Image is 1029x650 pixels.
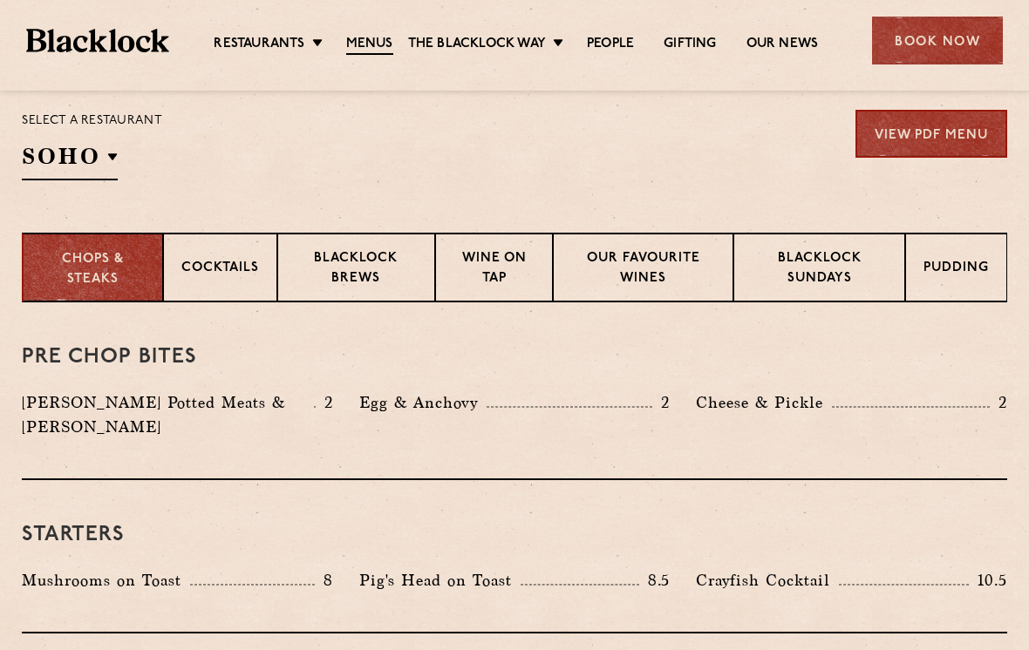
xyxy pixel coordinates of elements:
p: Blacklock Sundays [752,249,887,290]
img: BL_Textured_Logo-footer-cropped.svg [26,29,169,53]
p: 2 [652,391,670,414]
p: Select a restaurant [22,110,162,132]
p: 8 [315,569,333,592]
p: 2 [990,391,1007,414]
p: Egg & Anchovy [359,390,487,415]
h3: Pre Chop Bites [22,346,1007,369]
p: Mushrooms on Toast [22,568,190,592]
a: People [587,36,634,53]
a: Restaurants [214,36,304,53]
p: Chops & Steaks [41,250,145,289]
h3: Starters [22,524,1007,546]
a: The Blacklock Way [408,36,546,53]
p: Crayfish Cocktail [696,568,839,592]
p: Blacklock Brews [296,249,417,290]
div: Book Now [872,17,1003,64]
a: Gifting [664,36,716,53]
p: Our favourite wines [571,249,715,290]
p: Cocktails [181,259,259,281]
a: View PDF Menu [855,110,1007,158]
p: 10.5 [969,569,1007,592]
a: Our News [746,36,819,53]
p: [PERSON_NAME] Potted Meats & [PERSON_NAME] [22,390,314,439]
h2: SOHO [22,141,118,180]
p: 8.5 [639,569,671,592]
p: Pig's Head on Toast [359,568,521,592]
a: Menus [346,36,393,55]
p: Wine on Tap [453,249,535,290]
p: 2 [316,391,333,414]
p: Pudding [923,259,989,281]
p: Cheese & Pickle [696,390,832,415]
